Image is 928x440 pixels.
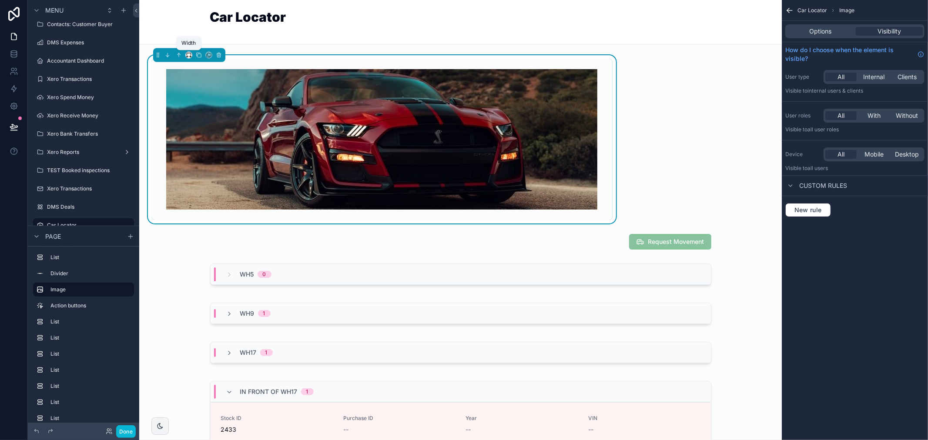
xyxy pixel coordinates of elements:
[785,126,925,133] p: Visible to
[810,27,832,36] span: Options
[50,334,131,341] label: List
[797,7,827,14] span: Car Locator
[116,425,136,438] button: Done
[45,232,61,241] span: Page
[47,112,132,119] label: Xero Receive Money
[33,182,134,196] a: Xero Transactions
[47,76,132,83] label: Xero Transactions
[50,254,131,261] label: List
[898,73,917,81] span: Clients
[263,310,265,317] div: 1
[33,72,134,86] a: Xero Transactions
[895,150,919,159] span: Desktop
[240,387,298,396] span: In front of WH17
[50,270,131,277] label: Divider
[240,309,255,318] span: WH9
[838,111,844,120] span: All
[28,247,139,423] div: scrollable content
[263,271,266,278] div: 0
[50,399,131,406] label: List
[799,181,847,190] span: Custom rules
[47,149,120,156] label: Xero Reports
[50,350,131,357] label: List
[50,383,131,390] label: List
[47,167,132,174] label: TEST Booked inspections
[47,57,132,64] label: Accountant Dashboard
[240,270,254,279] span: WH5
[864,150,884,159] span: Mobile
[807,87,863,94] span: Internal users & clients
[785,151,820,158] label: Device
[47,222,129,229] label: Car Locator
[50,415,131,422] label: List
[878,27,901,36] span: Visibility
[306,388,308,395] div: 1
[45,6,64,15] span: Menu
[864,73,885,81] span: Internal
[50,318,131,325] label: List
[50,367,131,373] label: List
[47,203,132,210] label: DMS Deals
[785,112,820,119] label: User roles
[166,69,597,210] img: 34378-jweutEO0OmJ5HCFPZYx5jhVlRPXHbpoq.jpg
[785,203,831,217] button: New rule
[33,109,134,123] a: Xero Receive Money
[838,73,844,81] span: All
[47,94,132,101] label: Xero Spend Money
[785,87,925,94] p: Visible to
[868,111,881,120] span: With
[50,302,131,309] label: Action buttons
[785,73,820,80] label: User type
[182,40,196,46] span: Width
[33,145,134,159] a: Xero Reports
[33,54,134,68] a: Accountant Dashboard
[265,349,268,356] div: 1
[33,36,134,50] a: DMS Expenses
[839,7,854,14] span: Image
[785,46,914,63] span: How do I choose when the element is visible?
[785,46,925,63] a: How do I choose when the element is visible?
[240,348,257,357] span: WH17
[33,127,134,141] a: Xero Bank Transfers
[838,150,844,159] span: All
[47,185,132,192] label: Xero Transactions
[33,200,134,214] a: DMS Deals
[210,10,286,23] h1: Car Locator
[785,165,925,172] p: Visible to
[47,21,132,28] label: Contacts: Customer Buyer
[47,130,132,137] label: Xero Bank Transfers
[33,17,134,31] a: Contacts: Customer Buyer
[50,286,127,293] label: Image
[33,90,134,104] a: Xero Spend Money
[47,39,132,46] label: DMS Expenses
[807,126,839,133] span: All user roles
[807,165,828,171] span: all users
[33,218,134,232] a: Car Locator
[33,163,134,177] a: TEST Booked inspections
[791,206,825,214] span: New rule
[896,111,918,120] span: Without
